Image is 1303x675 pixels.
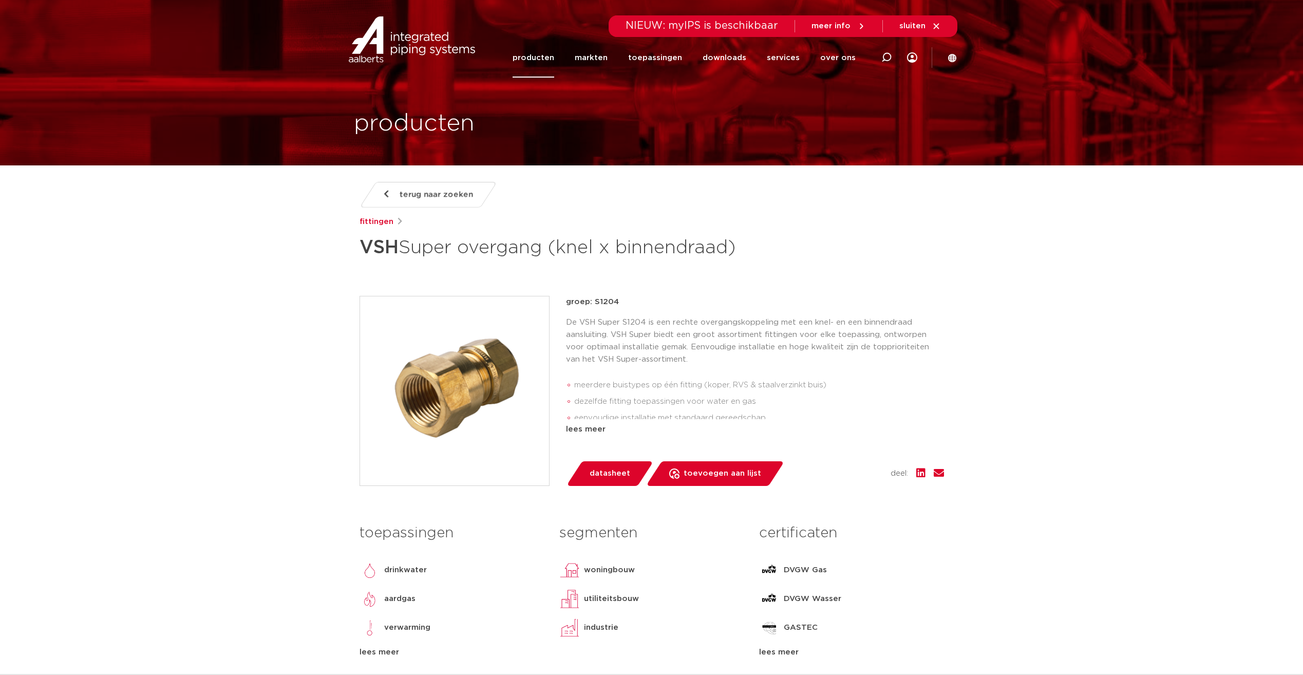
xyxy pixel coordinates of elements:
a: meer info [811,22,866,31]
a: producten [513,38,554,78]
a: datasheet [566,461,653,486]
img: industrie [559,617,580,638]
img: GASTEC [759,617,780,638]
div: lees meer [759,646,943,659]
p: GASTEC [784,622,818,634]
a: over ons [820,38,856,78]
nav: Menu [513,38,856,78]
img: DVGW Gas [759,560,780,580]
img: DVGW Wasser [759,589,780,609]
p: groep: S1204 [566,296,944,308]
span: deel: [891,467,908,480]
img: Product Image for VSH Super overgang (knel x binnendraad) [360,296,549,485]
span: datasheet [590,465,630,482]
img: verwarming [360,617,380,638]
span: sluiten [899,22,926,30]
a: sluiten [899,22,941,31]
img: aardgas [360,589,380,609]
a: downloads [703,38,746,78]
p: woningbouw [584,564,635,576]
a: markten [575,38,608,78]
p: DVGW Wasser [784,593,841,605]
span: meer info [811,22,851,30]
h3: segmenten [559,523,744,543]
a: toepassingen [628,38,682,78]
h1: Super overgang (knel x binnendraad) [360,232,745,263]
a: fittingen [360,216,393,228]
p: utiliteitsbouw [584,593,639,605]
span: NIEUW: myIPS is beschikbaar [626,21,778,31]
h1: producten [354,107,475,140]
img: drinkwater [360,560,380,580]
a: terug naar zoeken [359,182,497,208]
img: woningbouw [559,560,580,580]
p: De VSH Super S1204 is een rechte overgangskoppeling met een knel- en een binnendraad aansluiting.... [566,316,944,366]
span: terug naar zoeken [400,186,473,203]
div: lees meer [566,423,944,436]
p: aardgas [384,593,416,605]
p: DVGW Gas [784,564,827,576]
h3: toepassingen [360,523,544,543]
p: industrie [584,622,618,634]
li: dezelfde fitting toepassingen voor water en gas [574,393,944,410]
p: drinkwater [384,564,427,576]
li: eenvoudige installatie met standaard gereedschap [574,410,944,426]
h3: certificaten [759,523,943,543]
img: utiliteitsbouw [559,589,580,609]
li: meerdere buistypes op één fitting (koper, RVS & staalverzinkt buis) [574,377,944,393]
strong: VSH [360,238,399,257]
a: services [767,38,800,78]
div: lees meer [360,646,544,659]
p: verwarming [384,622,430,634]
span: toevoegen aan lijst [684,465,761,482]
